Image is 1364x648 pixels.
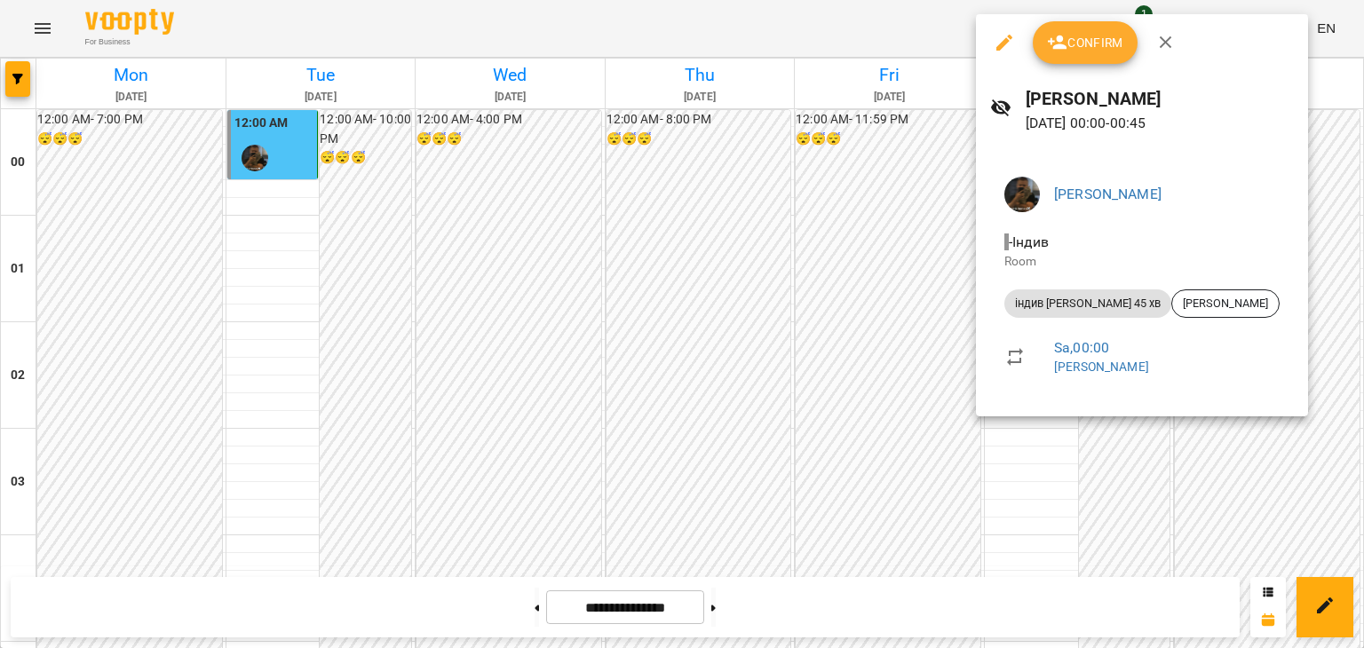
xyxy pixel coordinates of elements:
span: [PERSON_NAME] [1172,296,1279,312]
p: [DATE] 00:00 - 00:45 [1026,113,1294,134]
span: індив [PERSON_NAME] 45 хв [1004,296,1171,312]
button: Confirm [1033,21,1138,64]
h6: [PERSON_NAME] [1026,85,1294,113]
span: Confirm [1047,32,1123,53]
a: Sa , 00:00 [1054,339,1109,356]
span: - Індив [1004,233,1052,250]
p: Room [1004,253,1280,271]
div: [PERSON_NAME] [1171,289,1280,318]
img: 38836d50468c905d322a6b1b27ef4d16.jpg [1004,177,1040,212]
a: [PERSON_NAME] [1054,186,1162,202]
a: [PERSON_NAME] [1054,360,1149,374]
